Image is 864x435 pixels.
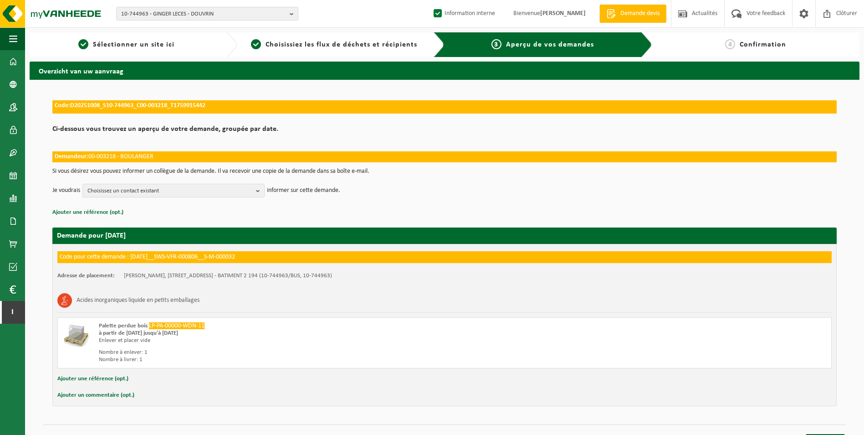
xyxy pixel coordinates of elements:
[99,323,148,329] span: Palette perdue bois
[124,272,332,280] td: [PERSON_NAME], [STREET_ADDRESS] - BATIMENT 2 194 (10-744963/BUS, 10-744963)
[93,41,174,48] span: Sélectionner un site ici
[599,5,666,23] a: Demande devis
[87,184,252,198] span: Choisissez un contact existant
[52,184,80,197] p: Je voudrais
[57,273,115,279] strong: Adresse de placement:
[52,168,837,175] p: Si vous désirez vous pouvez informer un collègue de la demande. Il va recevoir une copie de la de...
[57,373,128,385] button: Ajouter une référence (opt.)
[52,100,837,114] h1: Code:
[99,349,481,356] div: Nombre à enlever: 1
[30,62,859,79] h2: Overzicht van uw aanvraag
[82,184,265,197] button: Choisissez un contact existant
[540,10,586,17] strong: [PERSON_NAME]
[491,39,501,49] span: 3
[149,322,204,329] span: LP-PA-00000-WDN-11
[52,125,837,138] h2: Ci-dessous vous trouvez un aperçu de votre demande, groupée par date.
[34,39,219,50] a: 1Sélectionner un site ici
[9,301,16,324] span: I
[725,39,735,49] span: 4
[242,39,427,50] a: 2Choisissiez les flux de déchets et récipients
[57,232,126,239] strong: Demande pour [DATE]
[432,7,495,21] label: Information interne
[78,39,88,49] span: 1
[99,337,481,344] div: Enlever et placer vide
[77,293,199,308] h3: Acides inorganiques liquide en petits emballages
[57,389,134,401] button: Ajouter un commentaire (opt.)
[99,330,178,336] strong: à partir de [DATE] jusqu'à [DATE]
[506,41,594,48] span: Aperçu de vos demandes
[55,153,88,160] strong: Demandeur:
[267,184,340,197] p: informer sur cette demande.
[618,9,662,18] span: Demande devis
[116,7,298,21] button: 10-744963 - GINGER LECES - DOUVRIN
[70,102,205,109] small: D20251008_S10-744963_C00-003218_T1759915442
[740,41,786,48] span: Confirmation
[251,39,261,49] span: 2
[62,322,90,350] img: LP-PA-00000-WDN-11.png
[266,41,417,48] span: Choisissiez les flux de déchets et récipients
[121,7,286,21] span: 10-744963 - GINGER LECES - DOUVRIN
[57,251,832,263] div: Code pour cette demande : [DATE]__SWS-VFR-000806__S-M-000032
[52,207,123,218] button: Ajouter une référence (opt.)
[99,356,481,363] div: Nombre à livrer: 1
[52,151,837,162] td: 00-003218 - BOULANGER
